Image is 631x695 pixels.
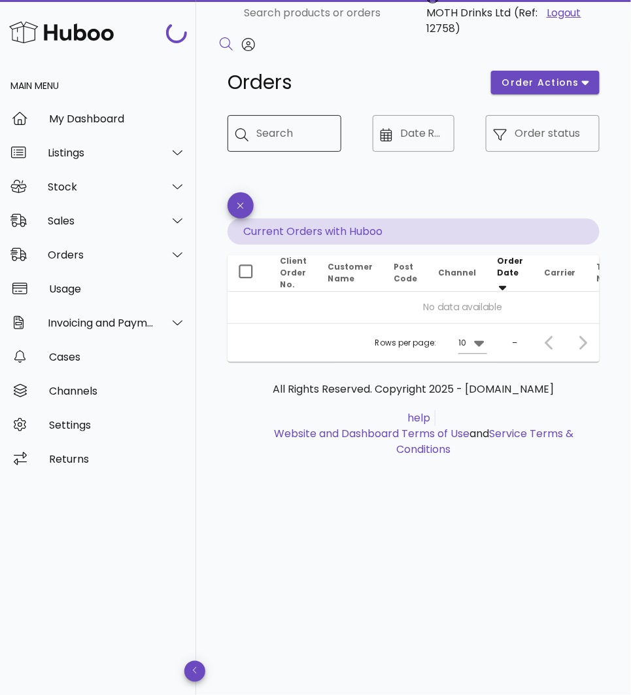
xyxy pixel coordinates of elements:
[48,181,154,193] div: Stock
[383,255,428,292] th: Post Code
[547,5,581,21] a: Logout
[254,426,589,457] li: and
[9,18,114,46] img: Huboo Logo
[48,317,154,329] div: Invoicing and Payments
[397,426,574,457] a: Service Terms & Conditions
[238,382,589,397] p: All Rights Reserved. Copyright 2025 - [DOMAIN_NAME]
[328,261,373,284] span: Customer Name
[497,255,523,278] span: Order Date
[49,283,186,295] div: Usage
[407,410,430,425] a: help
[491,71,600,94] button: order actions
[458,332,487,353] div: 10Rows per page:
[49,453,186,465] div: Returns
[458,337,466,349] div: 10
[428,255,486,292] th: Channel
[228,71,475,94] h1: Orders
[426,5,537,36] span: (Ref: 12758)
[228,219,600,245] p: Current Orders with Huboo
[512,337,517,349] div: –
[48,215,154,227] div: Sales
[49,113,186,125] div: My Dashboard
[49,351,186,363] div: Cases
[269,255,317,292] th: Client Order No.
[534,255,587,292] th: Carrier
[375,324,487,362] div: Rows per page:
[280,255,307,290] span: Client Order No.
[426,5,511,20] span: MOTH Drinks Ltd
[48,249,154,261] div: Orders
[486,255,534,292] th: Order Date: Sorted descending. Activate to remove sorting.
[48,147,154,159] div: Listings
[317,255,383,292] th: Customer Name
[49,385,186,397] div: Channels
[274,426,469,441] a: Website and Dashboard Terms of Use
[544,267,576,278] span: Carrier
[394,261,417,284] span: Post Code
[49,419,186,431] div: Settings
[438,267,476,278] span: Channel
[502,76,580,90] span: order actions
